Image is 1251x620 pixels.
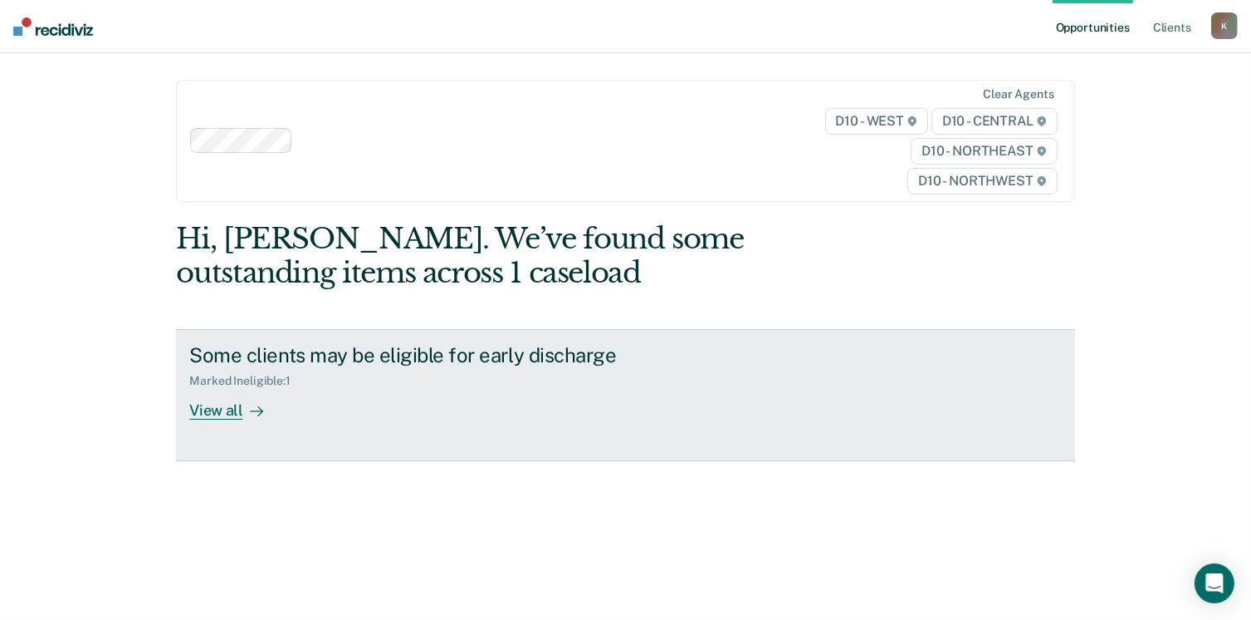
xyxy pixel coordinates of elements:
div: Hi, [PERSON_NAME]. We’ve found some outstanding items across 1 caseload [176,222,895,290]
span: D10 - NORTHWEST [907,168,1057,194]
div: View all [189,388,282,421]
span: D10 - WEST [825,108,928,135]
button: K [1211,12,1238,39]
div: Open Intercom Messenger [1195,563,1234,603]
div: Clear agents [983,87,1053,101]
span: D10 - NORTHEAST [911,138,1057,165]
span: D10 - CENTRAL [931,108,1058,135]
img: Recidiviz [13,17,93,36]
div: Marked Ineligible : 1 [189,374,303,388]
div: Some clients may be eligible for early discharge [189,343,772,367]
a: Some clients may be eligible for early dischargeMarked Ineligible:1View all [176,329,1074,460]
